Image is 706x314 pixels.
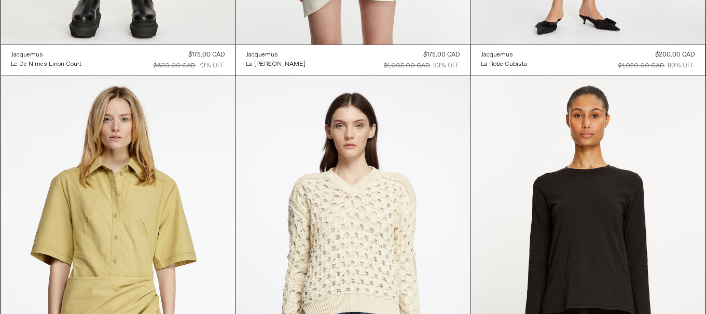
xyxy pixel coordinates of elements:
div: $200.00 CAD [656,50,695,60]
div: 73% OFF [199,61,225,70]
a: La Robe Cubista [481,60,528,69]
a: Jacquemus [246,50,306,60]
div: Jacquemus [481,51,514,60]
div: Jacquemus [11,51,44,60]
a: La [PERSON_NAME] [246,60,306,69]
a: Le De Nimes Linon Court [11,60,82,69]
div: Jacquemus [246,51,279,60]
div: 83% OFF [434,61,460,70]
div: 80% OFF [668,61,695,70]
div: $175.00 CAD [424,50,460,60]
div: $1,020.00 CAD [619,61,665,70]
div: $650.00 CAD [154,61,196,70]
div: $175.00 CAD [189,50,225,60]
a: Jacquemus [11,50,82,60]
div: $1,005.00 CAD [384,61,431,70]
a: Jacquemus [481,50,528,60]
